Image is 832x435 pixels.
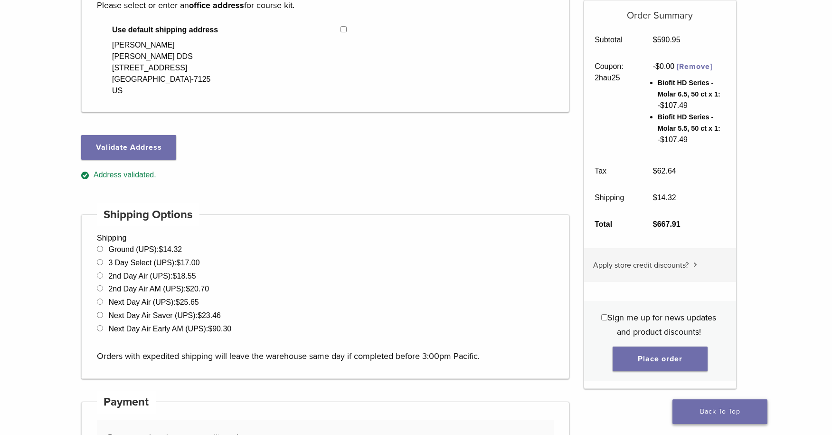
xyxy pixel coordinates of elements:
p: Orders with expedited shipping will leave the warehouse same day if completed before 3:00pm Pacific. [97,335,554,363]
span: $ [653,220,657,228]
a: Remove 2hau25 coupon [677,62,712,71]
bdi: 14.32 [159,245,182,253]
input: Sign me up for news updates and product discounts! [601,314,607,320]
label: 2nd Day Air (UPS): [108,272,196,280]
span: $ [176,298,180,306]
span: $ [653,193,657,202]
span: Use default shipping address [112,24,340,36]
span: - 107.49 [658,101,688,109]
bdi: 14.32 [653,193,676,202]
span: Biofit HD Series - Molar 6.5, 50 ct x 1: [658,79,720,98]
span: 0.00 [655,62,674,70]
label: Next Day Air Early AM (UPS): [108,325,231,333]
span: $ [173,272,177,280]
span: $ [660,101,664,109]
span: $ [186,285,190,293]
div: Address validated. [81,169,569,181]
span: Sign me up for news updates and product discounts! [607,312,716,337]
button: Place order [613,347,708,371]
span: $ [177,259,181,267]
bdi: 25.65 [176,298,199,306]
th: Shipping [584,184,643,211]
th: Subtotal [584,27,643,53]
a: Back To Top [672,399,767,424]
div: [PERSON_NAME] [PERSON_NAME] DDS [STREET_ADDRESS] [GEOGRAPHIC_DATA]-7125 US [112,39,210,97]
span: $ [198,311,202,319]
bdi: 590.95 [653,36,681,44]
label: Next Day Air Saver (UPS): [108,311,221,319]
img: caret.svg [693,262,697,267]
label: Next Day Air (UPS): [108,298,199,306]
div: Shipping [81,214,569,379]
label: 2nd Day Air AM (UPS): [108,285,209,293]
span: $ [208,325,212,333]
span: $ [653,36,657,44]
span: Apply store credit discounts? [593,261,689,270]
bdi: 18.55 [173,272,196,280]
bdi: 62.64 [653,167,676,175]
th: Total [584,211,643,238]
label: Ground (UPS): [108,245,182,253]
label: 3 Day Select (UPS): [108,259,199,267]
bdi: 667.91 [653,220,681,228]
span: $ [660,135,664,144]
span: $ [655,62,660,70]
h4: Shipping Options [97,203,199,226]
span: $ [653,167,657,175]
th: Coupon: 2hau25 [584,53,643,158]
span: - 107.49 [658,135,688,144]
span: $ [159,245,163,253]
bdi: 20.70 [186,285,209,293]
bdi: 23.46 [198,311,221,319]
bdi: 17.00 [177,259,200,267]
th: Tax [584,158,643,184]
h5: Order Summary [584,0,737,21]
bdi: 90.30 [208,325,231,333]
h4: Payment [97,391,156,414]
td: - [642,53,736,158]
button: Validate Address [81,135,176,160]
span: Biofit HD Series - Molar 5.5, 50 ct x 1: [658,113,720,132]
